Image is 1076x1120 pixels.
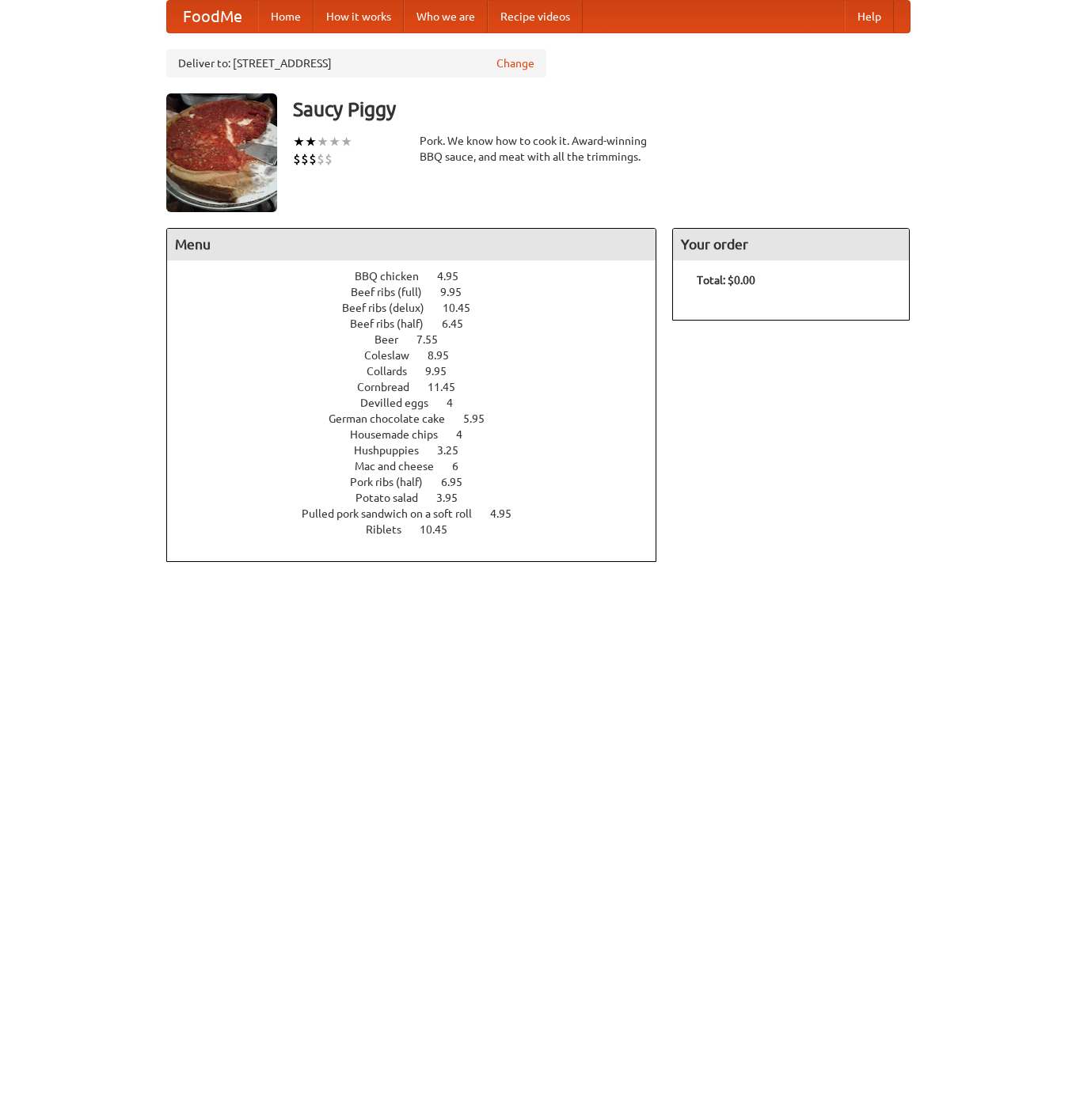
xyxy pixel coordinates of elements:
[342,302,500,314] a: Beef ribs (delux) 10.45
[366,523,417,536] span: Riblets
[437,444,474,457] span: 3.25
[364,349,425,362] span: Coleslaw
[463,412,500,425] span: 5.95
[420,133,657,165] div: Pork. We know how to cook it. Award-winning BBQ sauce, and meat with all the trimmings.
[342,302,440,314] span: Beef ribs (delux)
[355,460,450,473] span: Mac and cheese
[355,492,487,504] a: Potato salad 3.95
[404,1,488,32] a: Who we are
[350,428,454,441] span: Housemade chips
[293,133,305,150] li: ★
[354,444,488,457] a: Hushpuppies 3.25
[305,133,317,150] li: ★
[355,270,488,283] a: BBQ chicken 4.95
[420,523,463,536] span: 10.45
[350,476,439,488] span: Pork ribs (half)
[351,286,438,298] span: Beef ribs (full)
[357,381,485,393] a: Cornbread 11.45
[456,428,478,441] span: 4
[367,365,476,378] a: Collards 9.95
[350,317,439,330] span: Beef ribs (half)
[329,412,461,425] span: German chocolate cake
[167,229,656,260] h4: Menu
[355,270,435,283] span: BBQ chicken
[258,1,314,32] a: Home
[350,428,492,441] a: Housemade chips 4
[425,365,462,378] span: 9.95
[355,460,488,473] a: Mac and cheese 6
[367,365,423,378] span: Collards
[355,492,434,504] span: Potato salad
[375,333,414,346] span: Beer
[845,1,894,32] a: Help
[329,412,514,425] a: German chocolate cake 5.95
[302,507,488,520] span: Pulled pork sandwich on a soft roll
[443,302,486,314] span: 10.45
[436,492,473,504] span: 3.95
[673,229,909,260] h4: Your order
[364,349,478,362] a: Coleslaw 8.95
[350,317,492,330] a: Beef ribs (half) 6.45
[350,476,492,488] a: Pork ribs (half) 6.95
[375,333,467,346] a: Beer 7.55
[437,270,474,283] span: 4.95
[167,1,258,32] a: FoodMe
[317,133,329,150] li: ★
[293,150,301,168] li: $
[166,49,546,78] div: Deliver to: [STREET_ADDRESS]
[490,507,527,520] span: 4.95
[357,381,425,393] span: Cornbread
[441,476,478,488] span: 6.95
[351,286,491,298] a: Beef ribs (full) 9.95
[354,444,435,457] span: Hushpuppies
[166,93,277,212] img: angular.jpg
[452,460,474,473] span: 6
[416,333,454,346] span: 7.55
[293,93,911,125] h3: Saucy Piggy
[329,133,340,150] li: ★
[366,523,477,536] a: Riblets 10.45
[428,349,465,362] span: 8.95
[488,1,583,32] a: Recipe videos
[360,397,482,409] a: Devilled eggs 4
[302,507,541,520] a: Pulled pork sandwich on a soft roll 4.95
[314,1,404,32] a: How it works
[317,150,325,168] li: $
[496,55,534,71] a: Change
[360,397,444,409] span: Devilled eggs
[325,150,333,168] li: $
[440,286,477,298] span: 9.95
[340,133,352,150] li: ★
[447,397,469,409] span: 4
[301,150,309,168] li: $
[309,150,317,168] li: $
[697,274,755,287] b: Total: $0.00
[442,317,479,330] span: 6.45
[428,381,471,393] span: 11.45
